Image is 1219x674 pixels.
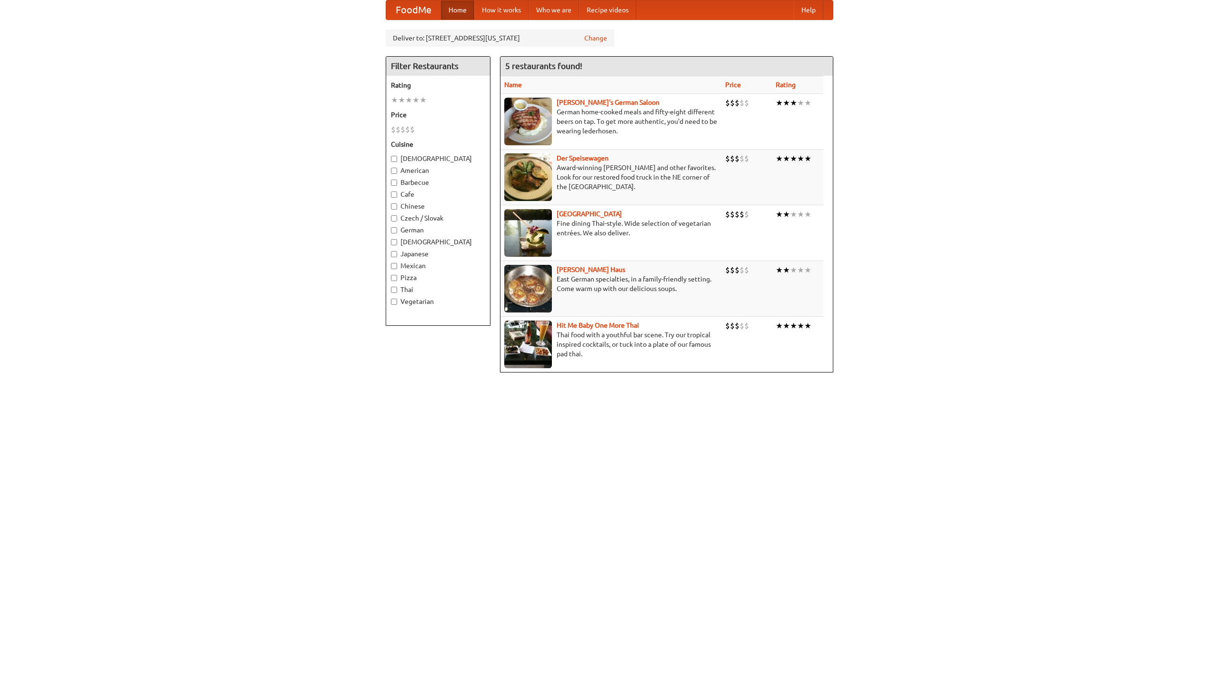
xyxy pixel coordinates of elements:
a: Who we are [529,0,579,20]
a: Home [441,0,474,20]
input: Mexican [391,263,397,269]
li: ★ [790,153,797,164]
li: ★ [405,95,412,105]
li: ★ [797,153,804,164]
label: American [391,166,485,175]
label: Czech / Slovak [391,213,485,223]
a: [GEOGRAPHIC_DATA] [557,210,622,218]
li: ★ [797,265,804,275]
li: ★ [398,95,405,105]
p: Award-winning [PERSON_NAME] and other favorites. Look for our restored food truck in the NE corne... [504,163,718,191]
li: ★ [797,98,804,108]
li: ★ [797,209,804,220]
label: Thai [391,285,485,294]
a: Recipe videos [579,0,636,20]
img: satay.jpg [504,209,552,257]
a: Change [584,33,607,43]
li: $ [735,321,739,331]
a: Hit Me Baby One More Thai [557,322,639,329]
div: Deliver to: [STREET_ADDRESS][US_STATE] [386,30,614,47]
li: ★ [790,209,797,220]
label: Mexican [391,261,485,271]
label: Vegetarian [391,297,485,306]
li: $ [735,209,739,220]
h5: Rating [391,80,485,90]
li: ★ [804,265,811,275]
h4: Filter Restaurants [386,57,490,76]
h5: Cuisine [391,140,485,149]
li: $ [730,265,735,275]
li: $ [730,153,735,164]
label: Chinese [391,201,485,211]
label: [DEMOGRAPHIC_DATA] [391,154,485,163]
a: Rating [776,81,796,89]
li: $ [400,124,405,135]
li: $ [739,321,744,331]
li: ★ [804,321,811,331]
li: $ [405,124,410,135]
h5: Price [391,110,485,120]
input: Pizza [391,275,397,281]
li: $ [730,98,735,108]
li: $ [391,124,396,135]
input: Vegetarian [391,299,397,305]
li: $ [735,265,739,275]
label: German [391,225,485,235]
li: $ [725,209,730,220]
li: $ [744,321,749,331]
input: [DEMOGRAPHIC_DATA] [391,156,397,162]
a: [PERSON_NAME] Haus [557,266,625,273]
li: ★ [776,153,783,164]
li: $ [744,98,749,108]
li: $ [396,124,400,135]
a: [PERSON_NAME]'s German Saloon [557,99,659,106]
p: East German specialties, in a family-friendly setting. Come warm up with our delicious soups. [504,274,718,293]
li: ★ [420,95,427,105]
input: German [391,227,397,233]
label: Cafe [391,190,485,199]
li: ★ [804,153,811,164]
li: ★ [797,321,804,331]
p: Fine dining Thai-style. Wide selection of vegetarian entrées. We also deliver. [504,219,718,238]
li: ★ [776,321,783,331]
input: American [391,168,397,174]
label: Japanese [391,249,485,259]
li: $ [744,265,749,275]
li: $ [730,209,735,220]
img: babythai.jpg [504,321,552,368]
li: ★ [412,95,420,105]
li: $ [739,98,744,108]
a: Der Speisewagen [557,154,609,162]
li: $ [744,153,749,164]
li: $ [725,265,730,275]
input: [DEMOGRAPHIC_DATA] [391,239,397,245]
img: esthers.jpg [504,98,552,145]
a: Name [504,81,522,89]
li: ★ [776,98,783,108]
li: ★ [790,321,797,331]
li: $ [730,321,735,331]
li: ★ [776,265,783,275]
li: ★ [783,209,790,220]
label: Barbecue [391,178,485,187]
input: Thai [391,287,397,293]
input: Chinese [391,203,397,210]
li: $ [725,153,730,164]
input: Cafe [391,191,397,198]
li: $ [735,98,739,108]
li: ★ [804,209,811,220]
li: ★ [783,153,790,164]
input: Japanese [391,251,397,257]
p: German home-cooked meals and fifty-eight different beers on tap. To get more authentic, you'd nee... [504,107,718,136]
li: $ [739,265,744,275]
ng-pluralize: 5 restaurants found! [505,61,582,70]
li: $ [739,153,744,164]
li: $ [744,209,749,220]
a: Help [794,0,823,20]
li: ★ [391,95,398,105]
li: $ [725,98,730,108]
a: FoodMe [386,0,441,20]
